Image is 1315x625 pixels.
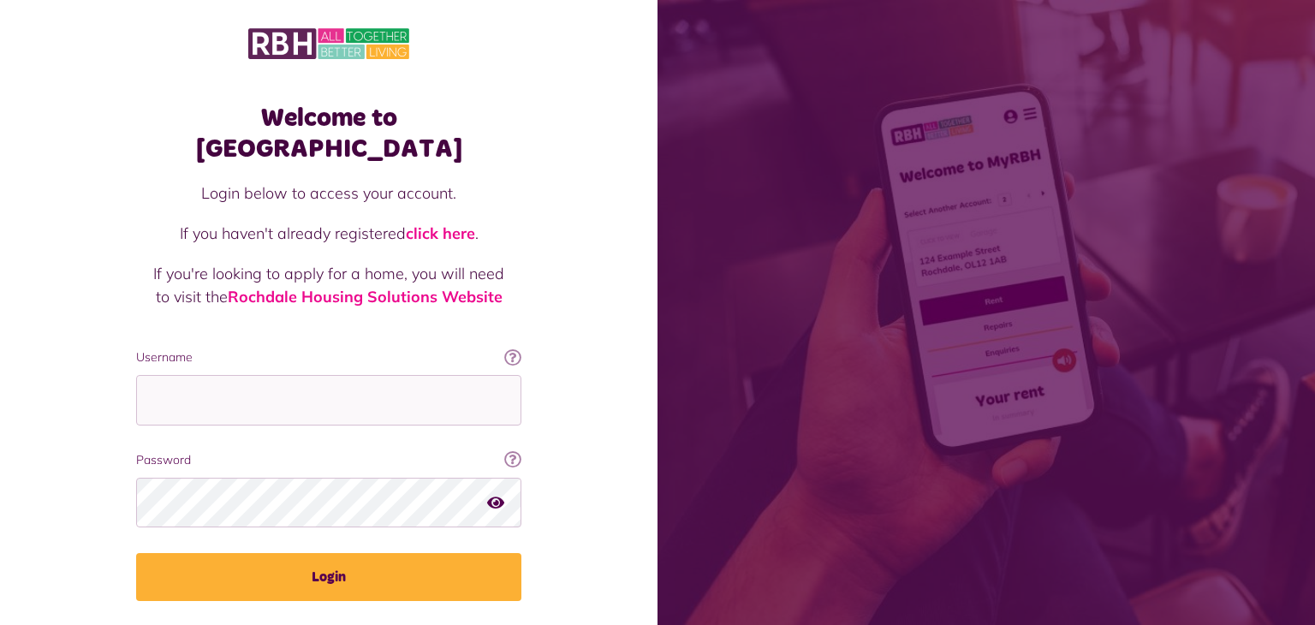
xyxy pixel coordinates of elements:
img: MyRBH [248,26,409,62]
p: If you're looking to apply for a home, you will need to visit the [153,262,504,308]
label: Username [136,348,521,366]
a: Rochdale Housing Solutions Website [228,287,503,307]
button: Login [136,553,521,601]
label: Password [136,451,521,469]
p: If you haven't already registered . [153,222,504,245]
h1: Welcome to [GEOGRAPHIC_DATA] [136,103,521,164]
a: click here [406,223,475,243]
p: Login below to access your account. [153,182,504,205]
